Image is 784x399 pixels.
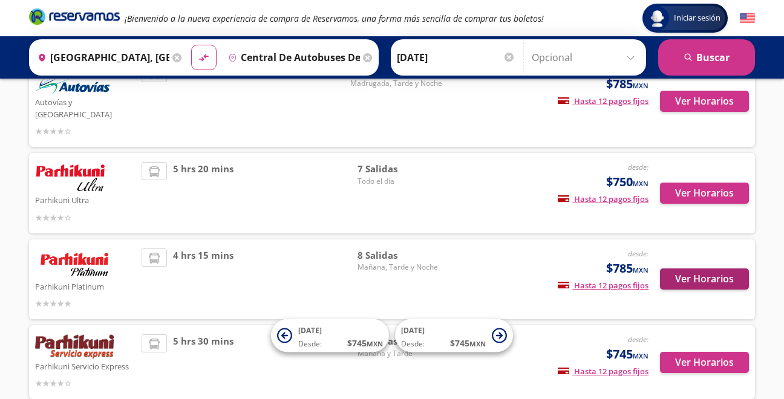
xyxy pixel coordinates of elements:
small: MXN [633,81,648,90]
span: Madrugada, Tarde y Noche [350,78,442,89]
span: $ 745 [450,337,486,349]
input: Elegir Fecha [397,42,515,73]
p: Parhikuni Servicio Express [35,358,136,373]
span: [DATE] [401,325,425,336]
small: MXN [633,265,648,274]
button: English [740,11,755,26]
span: Todo el día [358,176,442,187]
span: $785 [606,75,648,93]
em: desde: [628,334,648,345]
small: MXN [469,339,486,348]
span: [DATE] [298,325,322,336]
input: Opcional [532,42,640,73]
button: [DATE]Desde:$745MXN [271,319,389,352]
span: Desde: [401,339,425,349]
span: 4 hrs 15 mins [173,248,234,311]
small: MXN [633,179,648,188]
img: Parhikuni Platinum [35,248,114,279]
button: Buscar [658,39,755,76]
input: Buscar Destino [223,42,360,73]
span: $745 [606,345,648,363]
em: desde: [628,162,648,172]
img: Autovías y La Línea [35,64,109,94]
span: Hasta 12 pagos fijos [558,366,648,377]
span: Mañana y Tarde [358,348,442,359]
span: Iniciar sesión [669,12,725,24]
span: 5 hrs 20 mins [173,162,234,224]
small: MXN [367,339,383,348]
span: 5 hrs 30 mins [173,334,234,390]
em: ¡Bienvenido a la nueva experiencia de compra de Reservamos, una forma más sencilla de comprar tus... [125,13,544,24]
button: Ver Horarios [660,268,749,290]
p: Parhikuni Platinum [35,279,136,293]
span: Mañana, Tarde y Noche [358,262,442,273]
img: Parhikuni Ultra [35,162,105,192]
p: Autovías y [GEOGRAPHIC_DATA] [35,94,136,120]
span: $ 745 [347,337,383,349]
span: $785 [606,259,648,277]
img: Parhikuni Servicio Express [35,334,114,358]
span: Hasta 12 pagos fijos [558,280,648,291]
input: Buscar Origen [33,42,169,73]
span: 4 hrs 15 mins [173,64,234,138]
span: Desde: [298,339,322,349]
button: Ver Horarios [660,352,749,373]
span: 7 Salidas [358,162,442,176]
span: Hasta 12 pagos fijos [558,193,648,204]
button: Ver Horarios [660,183,749,204]
button: Ver Horarios [660,91,749,112]
small: MXN [633,351,648,360]
button: [DATE]Desde:$745MXN [395,319,513,352]
span: Hasta 12 pagos fijos [558,96,648,106]
span: 8 Salidas [358,248,442,262]
em: desde: [628,248,648,259]
span: $750 [606,173,648,191]
a: Brand Logo [29,7,120,29]
i: Brand Logo [29,7,120,25]
p: Parhikuni Ultra [35,192,136,207]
